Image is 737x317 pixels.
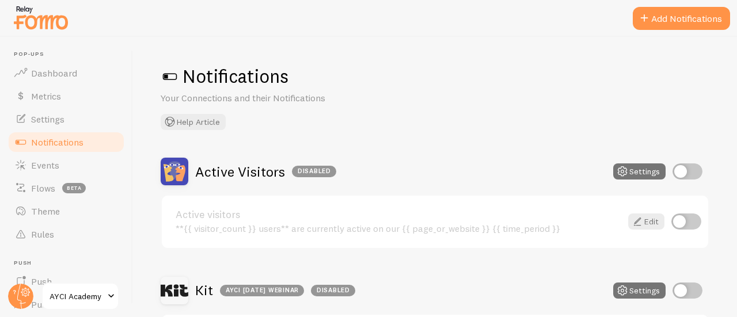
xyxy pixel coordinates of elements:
[311,285,355,296] div: Disabled
[161,277,188,304] img: Kit
[50,289,104,303] span: AYCI Academy
[161,114,226,130] button: Help Article
[176,209,621,220] a: Active visitors
[7,131,126,154] a: Notifications
[195,281,355,299] h2: Kit
[7,177,126,200] a: Flows beta
[31,90,61,102] span: Metrics
[292,166,336,177] div: Disabled
[31,136,83,148] span: Notifications
[31,205,60,217] span: Theme
[161,91,437,105] p: Your Connections and their Notifications
[7,270,126,293] a: Push
[161,158,188,185] img: Active Visitors
[62,183,86,193] span: beta
[220,285,304,296] div: AYCI [DATE] Webinar
[7,223,126,246] a: Rules
[31,67,77,79] span: Dashboard
[7,108,126,131] a: Settings
[41,282,119,310] a: AYCI Academy
[12,3,70,32] img: fomo-relay-logo-orange.svg
[31,159,59,171] span: Events
[613,163,666,179] button: Settings
[7,154,126,177] a: Events
[31,113,64,125] span: Settings
[14,259,126,267] span: Push
[613,282,666,299] button: Settings
[628,213,664,230] a: Edit
[161,64,709,88] h1: Notifications
[31,228,54,240] span: Rules
[195,163,336,181] h2: Active Visitors
[14,51,126,58] span: Pop-ups
[31,276,52,287] span: Push
[176,223,621,234] div: **{{ visitor_count }} users** are currently active on our {{ page_or_website }} {{ time_period }}
[7,62,126,85] a: Dashboard
[7,200,126,223] a: Theme
[7,85,126,108] a: Metrics
[31,182,55,194] span: Flows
